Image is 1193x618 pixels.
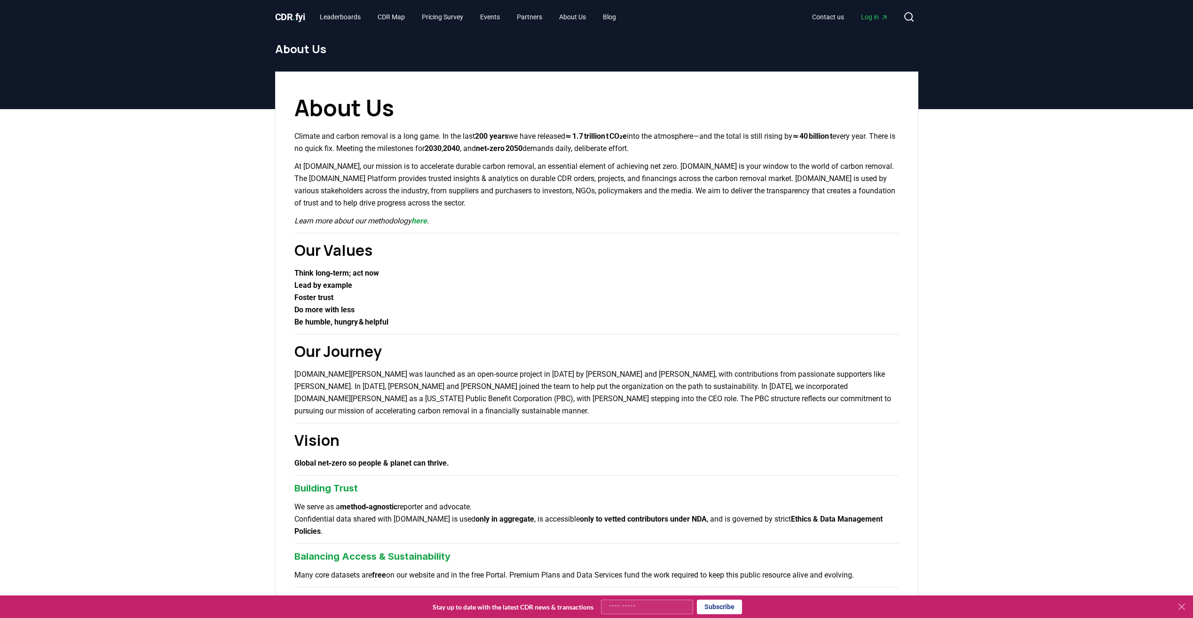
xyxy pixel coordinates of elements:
[294,130,899,155] p: Climate and carbon removal is a long game. In the last we have released into the atmosphere—and t...
[294,216,429,225] em: Learn more about our methodology .
[275,41,918,56] h1: About Us
[475,515,534,523] strong: only in aggregate
[552,8,593,25] a: About Us
[275,11,305,23] span: CDR fyi
[443,144,460,153] strong: 2040
[294,515,883,536] strong: Ethics & Data Management Policies
[580,515,707,523] strong: only to vetted contributors under NDA
[805,8,896,25] nav: Main
[473,8,507,25] a: Events
[411,216,427,225] a: here
[294,91,899,125] h1: About Us
[372,570,386,579] strong: free
[294,281,352,290] strong: Lead by example
[294,160,899,209] p: At [DOMAIN_NAME], our mission is to accelerate durable carbon removal, an essential element of ac...
[294,593,899,616] h2: Team [DOMAIN_NAME]
[425,144,442,153] strong: 2030
[294,293,333,302] strong: Foster trust
[853,8,896,25] a: Log in
[294,569,899,581] p: Many core datasets are on our website and in the free Portal. Premium Plans and Data Services fun...
[370,8,412,25] a: CDR Map
[414,8,471,25] a: Pricing Survey
[294,481,899,495] h3: Building Trust
[476,144,523,153] strong: net‑zero 2050
[294,429,899,452] h2: Vision
[340,502,398,511] strong: method‑agnostic
[792,132,832,141] strong: ≈ 40 billion t
[292,11,295,23] span: .
[861,12,888,22] span: Log in
[294,340,899,363] h2: Our Journey
[294,459,450,467] strong: Global net‑zero so people & planet can thrive.
[294,501,899,538] p: We serve as a reporter and advocate. Confidential data shared with [DOMAIN_NAME] is used , is acc...
[595,8,624,25] a: Blog
[294,269,379,277] strong: Think long‑term; act now
[805,8,852,25] a: Contact us
[294,239,899,261] h2: Our Values
[294,305,355,314] strong: Do more with less
[312,8,368,25] a: Leaderboards
[294,549,899,563] h3: Balancing Access & Sustainability
[294,317,388,326] strong: Be humble, hungry & helpful
[294,368,899,417] p: [DOMAIN_NAME][PERSON_NAME] was launched as an open-source project in [DATE] by [PERSON_NAME] and ...
[565,132,627,141] strong: ≈ 1.7 trillion t CO₂e
[509,8,550,25] a: Partners
[312,8,624,25] nav: Main
[275,10,305,24] a: CDR.fyi
[475,132,508,141] strong: 200 years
